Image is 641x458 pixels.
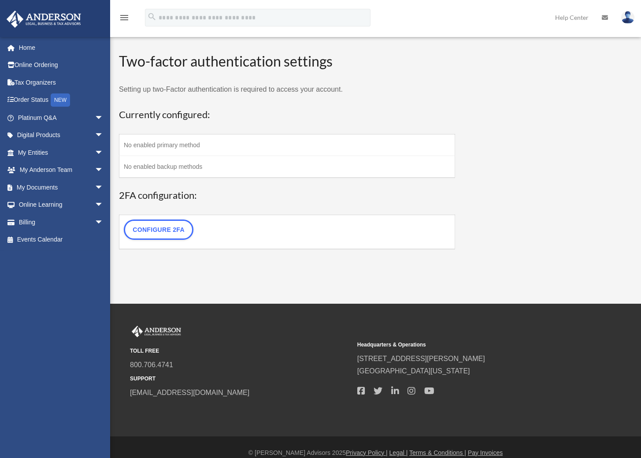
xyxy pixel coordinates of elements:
small: Headquarters & Operations [357,340,578,350]
a: Events Calendar [6,231,117,249]
a: My Documentsarrow_drop_down [6,179,117,196]
i: search [147,12,157,22]
img: Anderson Advisors Platinum Portal [4,11,84,28]
td: No enabled primary method [119,134,455,156]
a: [GEOGRAPHIC_DATA][US_STATE] [357,367,470,375]
a: Tax Organizers [6,74,117,91]
img: Anderson Advisors Platinum Portal [130,326,183,337]
a: My Anderson Teamarrow_drop_down [6,161,117,179]
a: Privacy Policy | [346,449,388,456]
div: NEW [51,93,70,107]
a: Billingarrow_drop_down [6,213,117,231]
img: User Pic [621,11,634,24]
span: arrow_drop_down [95,213,112,231]
h2: Two-factor authentication settings [119,52,455,71]
a: Online Ordering [6,56,117,74]
small: SUPPORT [130,374,351,384]
h3: 2FA configuration: [119,189,455,202]
td: No enabled backup methods [119,156,455,178]
small: TOLL FREE [130,346,351,356]
a: [EMAIL_ADDRESS][DOMAIN_NAME] [130,389,249,396]
h3: Currently configured: [119,108,455,122]
a: [STREET_ADDRESS][PERSON_NAME] [357,355,485,362]
a: menu [119,15,130,23]
a: My Entitiesarrow_drop_down [6,144,117,161]
p: Setting up two-Factor authentication is required to access your account. [119,83,455,96]
a: Online Learningarrow_drop_down [6,196,117,214]
a: 800.706.4741 [130,361,173,369]
a: Terms & Conditions | [409,449,466,456]
span: arrow_drop_down [95,127,112,145]
i: menu [119,12,130,23]
a: Legal | [389,449,408,456]
a: Pay Invoices [468,449,503,456]
span: arrow_drop_down [95,109,112,127]
a: Configure 2FA [124,220,193,240]
span: arrow_drop_down [95,196,112,214]
a: Platinum Q&Aarrow_drop_down [6,109,117,127]
a: Order StatusNEW [6,91,117,109]
a: Digital Productsarrow_drop_down [6,127,117,144]
span: arrow_drop_down [95,161,112,179]
span: arrow_drop_down [95,179,112,197]
a: Home [6,39,117,56]
span: arrow_drop_down [95,144,112,162]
